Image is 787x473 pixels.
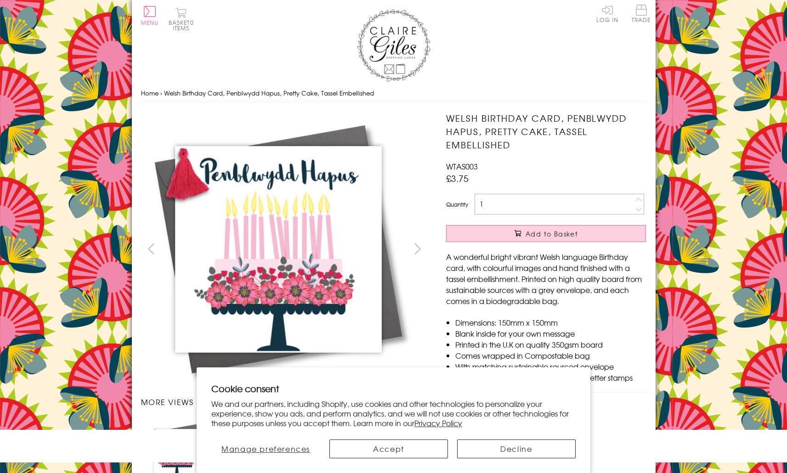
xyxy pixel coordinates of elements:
button: Manage preferences [211,439,320,458]
a: Log In [596,5,618,23]
a: Trade [632,5,651,24]
p: A wonderful bright vibrant Welsh language Birthday card, with colourful images and hand finished ... [446,251,646,306]
button: next [407,238,428,259]
span: 0 items [173,18,194,32]
span: Trade [632,5,651,23]
span: › [160,89,162,97]
span: £3.75 [446,172,469,185]
nav: breadcrumbs [141,84,646,103]
li: With matching sustainable sourced envelope [455,361,646,372]
span: Welsh Birthday Card, Penblwydd Hapus, Pretty Cake, Tassel Embellished [164,89,374,97]
li: Dimensions: 150mm x 150mm [455,317,646,328]
img: Welsh Birthday Card, Penblwydd Hapus, Pretty Cake, Tassel Embellished [428,112,703,387]
img: Claire Giles Greetings Cards [357,9,430,82]
h2: Cookie consent [211,382,576,395]
li: Printed in the U.K on quality 350gsm board [455,339,646,350]
button: prev [141,238,162,259]
li: Comes wrapped in Compostable bag [455,350,646,361]
button: Accept [329,439,448,458]
label: Quantity [446,200,468,208]
span: Add to Basket [526,229,578,238]
a: Privacy Policy [414,417,462,428]
button: Decline [457,439,576,458]
a: Home [141,89,159,97]
p: We and our partners, including Shopify, use cookies and other technologies to personalize your ex... [211,399,576,428]
span: Manage preferences [221,443,310,454]
button: Menu [141,6,159,25]
h1: Welsh Birthday Card, Penblwydd Hapus, Pretty Cake, Tassel Embellished [446,112,646,151]
h3: More views [141,396,428,407]
span: WTAS003 [446,161,478,172]
button: Basket0 items [169,7,194,31]
li: Blank inside for your own message [455,328,646,339]
img: Welsh Birthday Card, Penblwydd Hapus, Pretty Cake, Tassel Embellished [141,112,416,387]
button: Add to Basket [446,225,646,242]
span: Menu [141,18,159,27]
